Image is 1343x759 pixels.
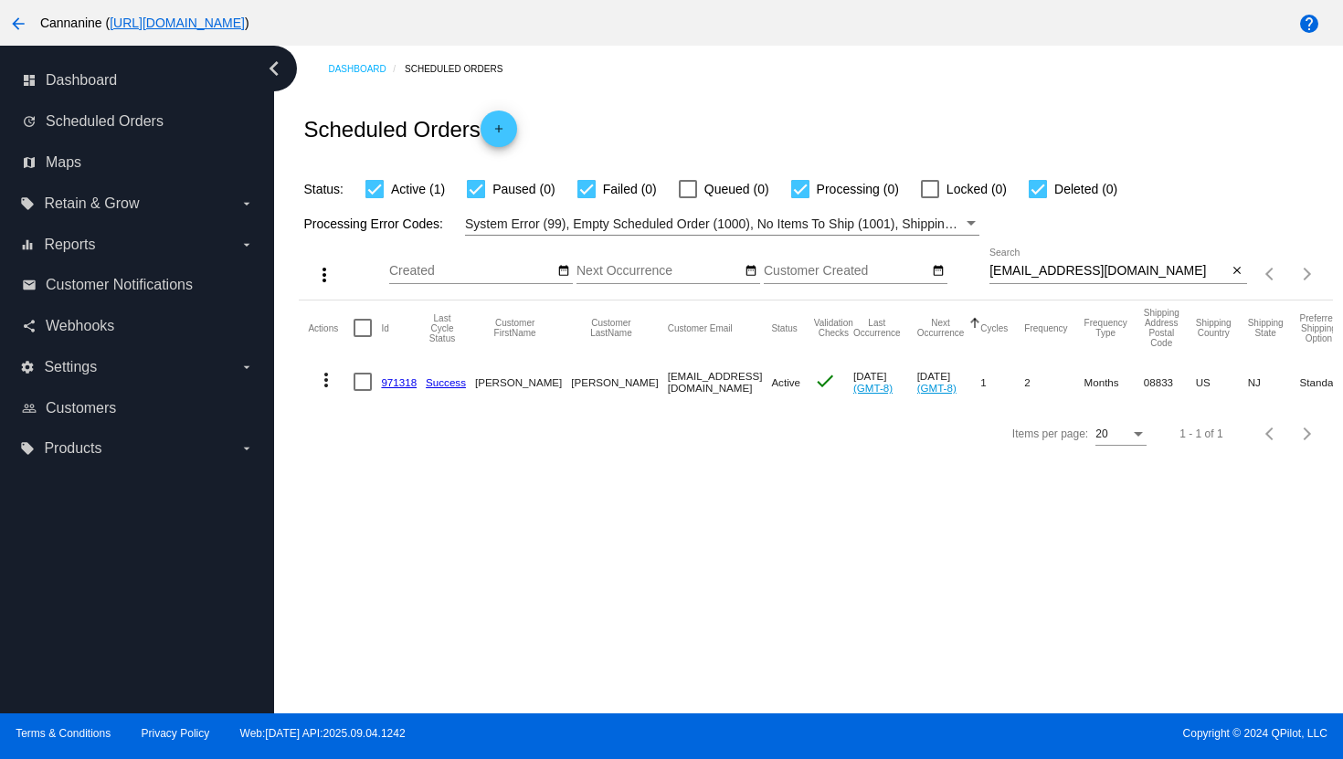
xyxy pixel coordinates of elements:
[389,264,554,279] input: Created
[110,16,245,30] a: [URL][DOMAIN_NAME]
[239,441,254,456] i: arrow_drop_down
[603,178,657,200] span: Failed (0)
[932,264,945,279] mat-icon: date_range
[1300,313,1338,343] button: Change sorting for PreferredShippingOption
[1144,355,1196,408] mat-cell: 08833
[1084,355,1144,408] mat-cell: Months
[989,264,1228,279] input: Search
[668,355,772,408] mat-cell: [EMAIL_ADDRESS][DOMAIN_NAME]
[328,55,405,83] a: Dashboard
[46,113,164,130] span: Scheduled Orders
[381,376,417,388] a: 971318
[771,322,797,333] button: Change sorting for Status
[817,178,899,200] span: Processing (0)
[917,318,965,338] button: Change sorting for NextOccurrenceUtc
[1289,416,1326,452] button: Next page
[405,55,519,83] a: Scheduled Orders
[764,264,928,279] input: Customer Created
[44,359,97,375] span: Settings
[571,318,650,338] button: Change sorting for CustomerLastName
[853,318,901,338] button: Change sorting for LastOccurrenceUtc
[20,360,35,374] i: settings
[687,727,1327,740] span: Copyright © 2024 QPilot, LLC
[1095,427,1107,440] span: 20
[303,182,344,196] span: Status:
[7,13,29,35] mat-icon: arrow_back
[16,727,111,740] a: Terms & Conditions
[142,727,210,740] a: Privacy Policy
[465,213,979,236] mat-select: Filter by Processing Error Codes
[239,237,254,252] i: arrow_drop_down
[917,355,981,408] mat-cell: [DATE]
[1298,13,1320,35] mat-icon: help
[46,72,117,89] span: Dashboard
[1012,427,1088,440] div: Items per page:
[1196,318,1232,338] button: Change sorting for ShippingCountry
[771,376,800,388] span: Active
[239,196,254,211] i: arrow_drop_down
[917,382,957,394] a: (GMT-8)
[46,400,116,416] span: Customers
[20,237,35,252] i: equalizer
[1248,355,1300,408] mat-cell: NJ
[22,66,254,95] a: dashboard Dashboard
[704,178,769,200] span: Queued (0)
[814,370,836,392] mat-icon: check
[426,376,466,388] a: Success
[44,440,101,457] span: Products
[40,16,249,30] span: Cannanine ( )
[1289,256,1326,292] button: Next page
[475,355,571,408] mat-cell: [PERSON_NAME]
[1248,318,1284,338] button: Change sorting for ShippingState
[980,322,1008,333] button: Change sorting for Cycles
[22,278,37,292] i: email
[22,394,254,423] a: people_outline Customers
[240,727,406,740] a: Web:[DATE] API:2025.09.04.1242
[22,401,37,416] i: people_outline
[46,318,114,334] span: Webhooks
[22,114,37,129] i: update
[46,154,81,171] span: Maps
[308,300,354,355] mat-header-cell: Actions
[44,195,139,212] span: Retain & Grow
[22,311,254,341] a: share Webhooks
[303,111,516,147] h2: Scheduled Orders
[22,148,254,177] a: map Maps
[1024,322,1067,333] button: Change sorting for Frequency
[1253,256,1289,292] button: Previous page
[313,264,335,286] mat-icon: more_vert
[1144,308,1179,348] button: Change sorting for ShippingPostcode
[315,369,337,391] mat-icon: more_vert
[1024,355,1084,408] mat-cell: 2
[668,322,733,333] button: Change sorting for CustomerEmail
[1084,318,1127,338] button: Change sorting for FrequencyType
[22,270,254,300] a: email Customer Notifications
[391,178,445,200] span: Active (1)
[22,319,37,333] i: share
[1179,427,1222,440] div: 1 - 1 of 1
[259,54,289,83] i: chevron_left
[20,196,35,211] i: local_offer
[239,360,254,374] i: arrow_drop_down
[426,313,459,343] button: Change sorting for LastProcessingCycleId
[1054,178,1117,200] span: Deleted (0)
[980,355,1024,408] mat-cell: 1
[814,300,853,355] mat-header-cell: Validation Checks
[22,73,37,88] i: dashboard
[946,178,1007,200] span: Locked (0)
[1253,416,1289,452] button: Previous page
[44,237,95,253] span: Reports
[475,318,555,338] button: Change sorting for CustomerFirstName
[492,178,555,200] span: Paused (0)
[20,441,35,456] i: local_offer
[1228,262,1247,281] button: Clear
[557,264,570,279] mat-icon: date_range
[22,107,254,136] a: update Scheduled Orders
[22,155,37,170] i: map
[853,355,917,408] mat-cell: [DATE]
[576,264,741,279] input: Next Occurrence
[303,216,443,231] span: Processing Error Codes:
[853,382,893,394] a: (GMT-8)
[571,355,667,408] mat-cell: [PERSON_NAME]
[381,322,388,333] button: Change sorting for Id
